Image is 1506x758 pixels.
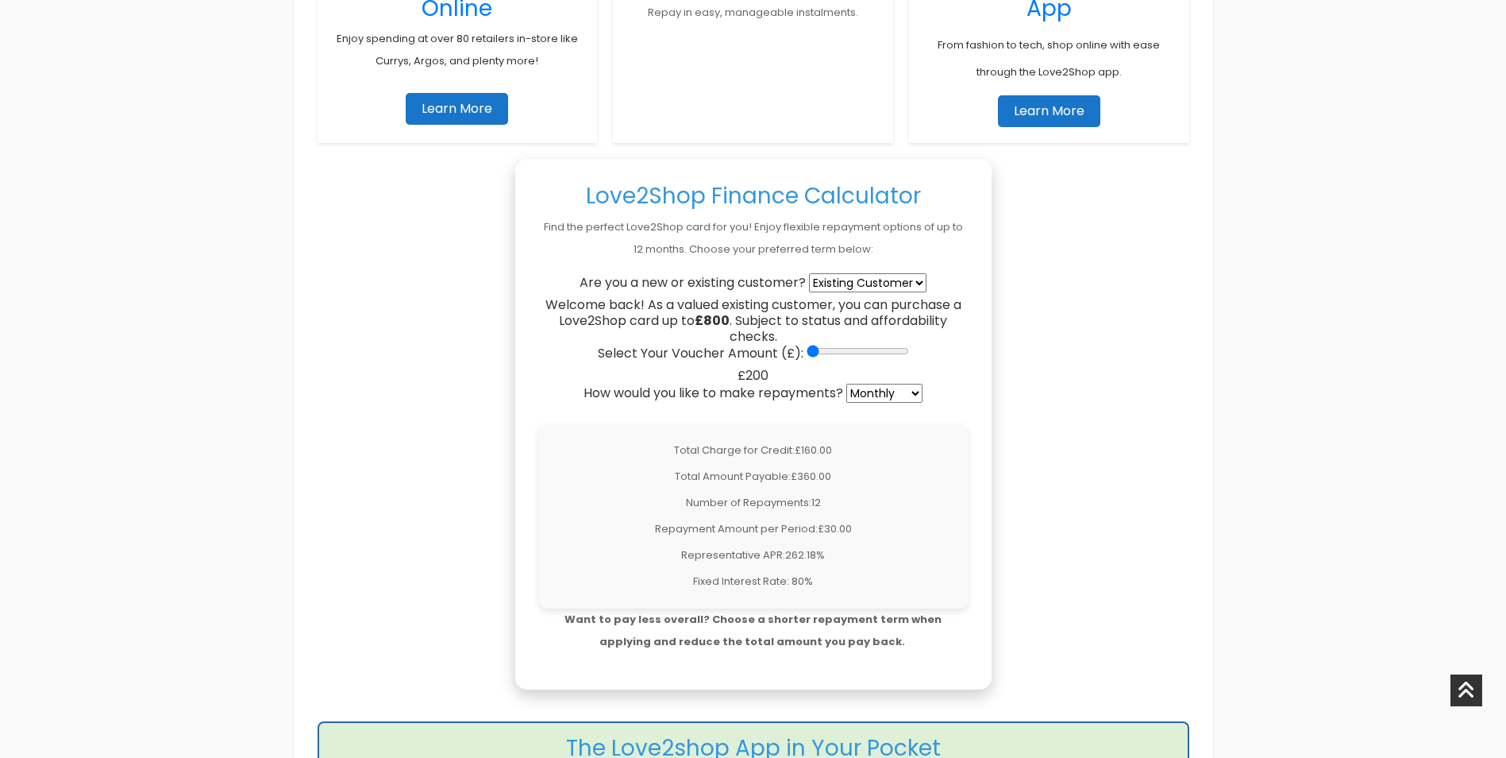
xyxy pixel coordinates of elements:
[584,385,843,401] label: How would you like to make repayments?
[598,346,803,362] label: Select Your Voucher Amount (£):
[938,25,1160,83] a: From fashion to tech, shop online with ease through the Love2Shop app.
[551,492,956,514] p: Number of Repayments:
[818,521,852,536] span: £30.00
[564,612,942,649] b: Want to pay less overall? Choose a shorter repayment term when applying and reduce the total amou...
[629,2,877,24] p: Repay in easy, manageable instalments.
[539,368,968,384] div: £200
[938,37,1160,79] span: From fashion to tech, shop online with ease through the Love2Shop app.
[551,466,956,488] p: Total Amount Payable:
[406,93,508,125] a: Learn More
[695,311,730,330] strong: £800
[539,216,968,261] p: Find the perfect Love2Shop card for you! Enjoy flexible repayment options of up to 12 months. Cho...
[539,297,968,345] div: Welcome back! As a valued existing customer, you can purchase a Love2Shop card up to . Subject to...
[580,275,806,291] label: Are you a new or existing customer?
[811,495,821,510] span: 12
[337,31,578,68] a: Enjoy spending at over 80 retailers in-store like Currys, Argos, and plenty more!
[791,469,831,484] span: £360.00
[785,547,825,563] span: 262.18%
[551,439,956,462] p: Total Charge for Credit:
[693,574,813,589] span: Fixed Interest Rate: 80%
[998,95,1100,127] a: Learn More
[795,443,832,458] span: £160.00
[551,544,956,567] p: Representative APR:
[539,183,968,210] h3: Love2Shop Finance Calculator
[551,518,956,540] p: Repayment Amount per Period:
